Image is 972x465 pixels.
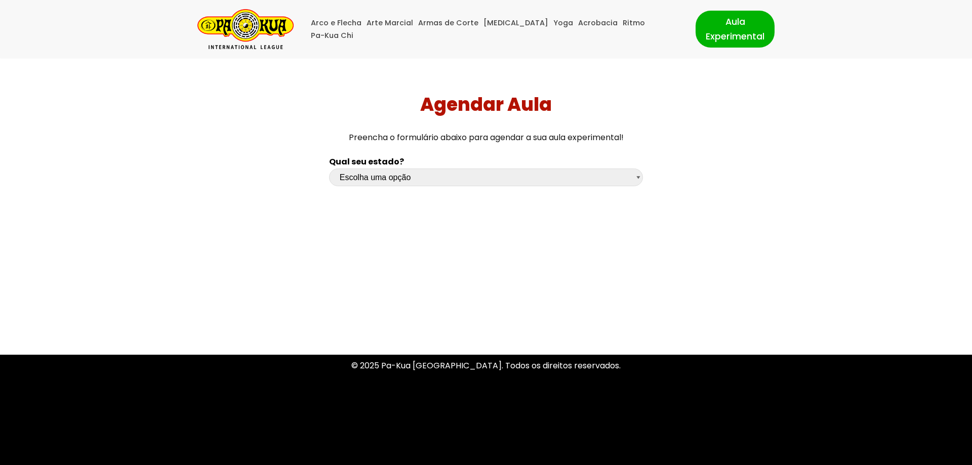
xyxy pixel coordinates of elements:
[418,17,478,29] a: Armas de Corte
[329,156,404,167] b: Qual seu estado?
[309,17,680,42] div: Menu primário
[441,402,532,414] a: Política de Privacidade
[311,17,361,29] a: Arco e Flecha
[4,94,968,115] h1: Agendar Aula
[578,17,618,29] a: Acrobacia
[553,17,573,29] a: Yoga
[197,9,294,49] a: Pa-Kua Brasil Uma Escola de conhecimentos orientais para toda a família. Foco, habilidade concent...
[623,17,645,29] a: Ritmo
[197,446,218,458] a: Neve
[197,359,775,372] p: © 2025 Pa-Kua [GEOGRAPHIC_DATA]. Todos os direitos reservados.
[367,17,413,29] a: Arte Marcial
[197,445,301,459] p: | Movido a
[696,11,775,47] a: Aula Experimental
[311,29,353,42] a: Pa-Kua Chi
[258,446,301,458] a: WordPress
[4,131,968,144] p: Preencha o formulário abaixo para agendar a sua aula experimental!
[483,17,548,29] a: [MEDICAL_DATA]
